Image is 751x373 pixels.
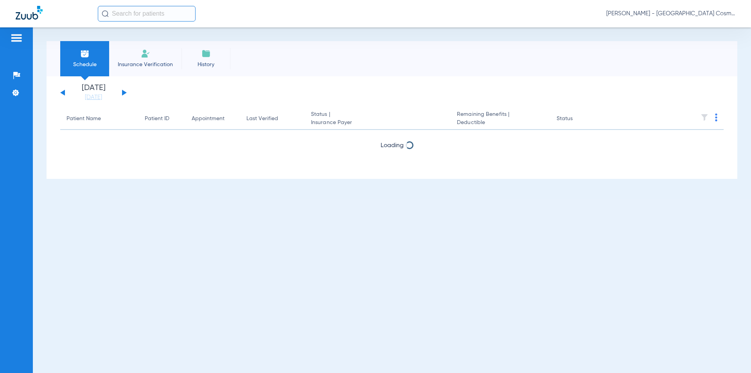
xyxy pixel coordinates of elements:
[187,61,225,68] span: History
[145,115,179,123] div: Patient ID
[701,114,708,121] img: filter.svg
[192,115,225,123] div: Appointment
[70,94,117,101] a: [DATE]
[201,49,211,58] img: History
[715,114,717,121] img: group-dot-blue.svg
[457,119,544,127] span: Deductible
[70,84,117,101] li: [DATE]
[66,115,101,123] div: Patient Name
[10,33,23,43] img: hamburger-icon
[246,115,298,123] div: Last Verified
[145,115,169,123] div: Patient ID
[66,115,132,123] div: Patient Name
[381,142,404,149] span: Loading
[305,108,451,130] th: Status |
[550,108,603,130] th: Status
[80,49,90,58] img: Schedule
[606,10,735,18] span: [PERSON_NAME] - [GEOGRAPHIC_DATA] Cosmetic and Implant Dentistry
[192,115,234,123] div: Appointment
[311,119,444,127] span: Insurance Payer
[16,6,43,20] img: Zuub Logo
[102,10,109,17] img: Search Icon
[66,61,103,68] span: Schedule
[115,61,176,68] span: Insurance Verification
[98,6,196,22] input: Search for patients
[141,49,150,58] img: Manual Insurance Verification
[246,115,278,123] div: Last Verified
[451,108,550,130] th: Remaining Benefits |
